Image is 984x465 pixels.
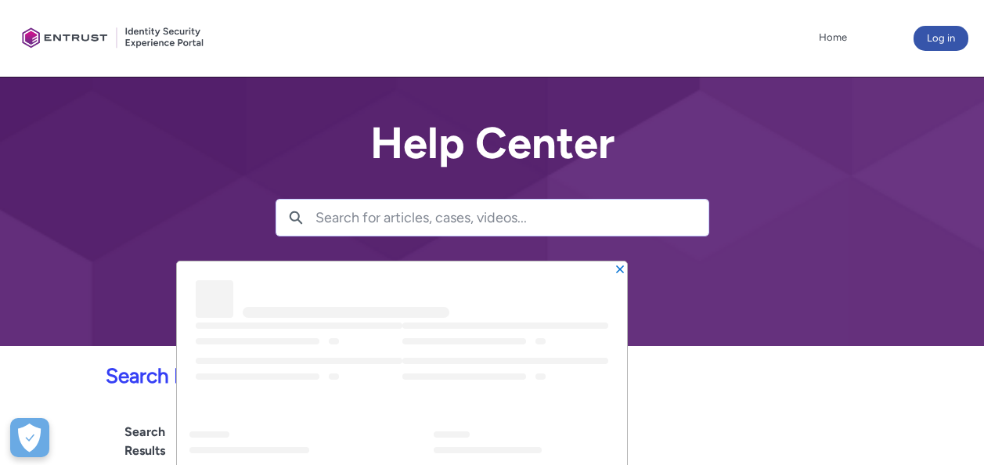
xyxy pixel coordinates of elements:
div: Cookie Preferences [10,418,49,457]
h2: Help Center [276,119,709,168]
button: Open Preferences [10,418,49,457]
a: Home [815,26,851,49]
p: Search Results [9,361,781,391]
button: Close [615,263,625,274]
input: Search for articles, cases, videos... [315,200,708,236]
button: Search [276,200,315,236]
button: Log in [914,26,968,51]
